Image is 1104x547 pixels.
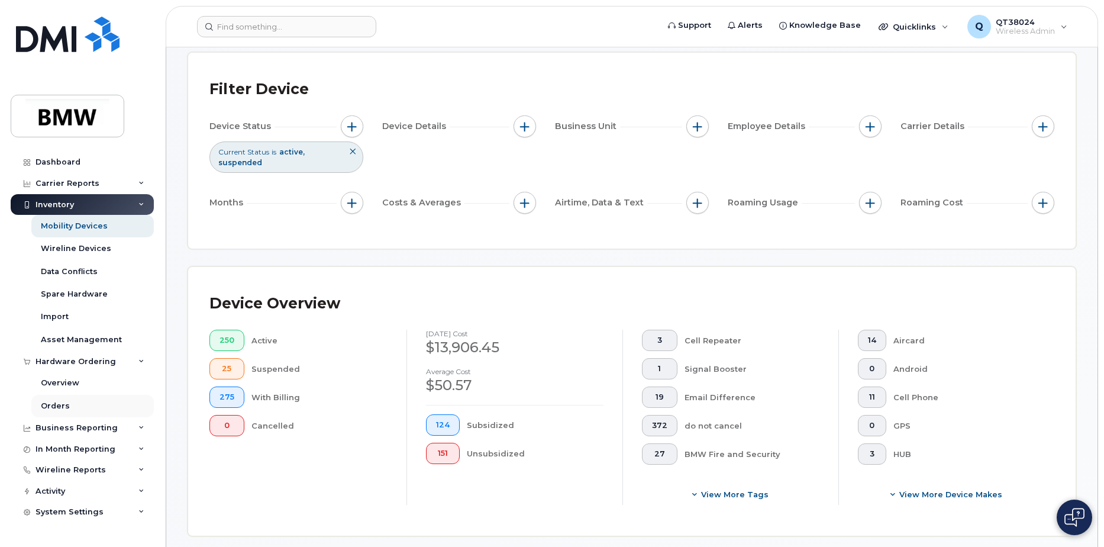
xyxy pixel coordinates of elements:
[642,415,677,436] button: 372
[382,197,464,209] span: Costs & Averages
[893,358,1036,379] div: Android
[426,330,603,337] h4: [DATE] cost
[719,14,771,37] a: Alerts
[893,330,1036,351] div: Aircard
[219,364,234,374] span: 25
[426,443,460,464] button: 151
[996,17,1055,27] span: QT38024
[251,415,388,436] div: Cancelled
[652,392,667,402] span: 19
[555,120,620,133] span: Business Unit
[279,147,305,156] span: active
[219,336,234,345] span: 250
[209,387,244,408] button: 275
[209,358,244,379] button: 25
[426,375,603,395] div: $50.57
[660,14,719,37] a: Support
[642,484,819,505] button: View more tags
[436,449,450,458] span: 151
[382,120,450,133] span: Device Details
[652,421,667,430] span: 372
[219,392,234,402] span: 275
[426,368,603,375] h4: Average cost
[789,20,861,31] span: Knowledge Base
[555,197,647,209] span: Airtime, Data & Text
[219,421,234,430] span: 0
[467,443,604,464] div: Unsubsidized
[900,197,967,209] span: Roaming Cost
[685,330,820,351] div: Cell Repeater
[868,392,876,402] span: 11
[858,484,1035,505] button: View More Device Makes
[893,387,1036,408] div: Cell Phone
[218,147,269,157] span: Current Status
[685,387,820,408] div: Email Difference
[209,197,247,209] span: Months
[251,330,388,351] div: Active
[426,414,460,436] button: 124
[642,358,677,379] button: 1
[642,443,677,465] button: 27
[728,120,809,133] span: Employee Details
[209,330,244,351] button: 250
[272,147,276,157] span: is
[197,16,376,37] input: Find something...
[209,120,275,133] span: Device Status
[1064,508,1084,527] img: Open chat
[218,158,262,167] span: suspended
[959,15,1076,38] div: QT38024
[251,387,388,408] div: With Billing
[868,421,876,430] span: 0
[209,415,244,436] button: 0
[652,364,667,374] span: 1
[652,336,667,345] span: 3
[685,443,820,465] div: BMW Fire and Security
[893,415,1036,436] div: GPS
[685,415,820,436] div: do not cancel
[858,443,886,465] button: 3
[899,489,1002,500] span: View More Device Makes
[858,358,886,379] button: 0
[728,197,802,209] span: Roaming Usage
[771,14,869,37] a: Knowledge Base
[900,120,968,133] span: Carrier Details
[893,443,1036,465] div: HUB
[251,358,388,379] div: Suspended
[685,358,820,379] div: Signal Booster
[870,15,957,38] div: Quicklinks
[209,288,340,319] div: Device Overview
[868,364,876,374] span: 0
[858,387,886,408] button: 11
[996,27,1055,36] span: Wireless Admin
[678,20,711,31] span: Support
[436,420,450,430] span: 124
[975,20,983,34] span: Q
[738,20,763,31] span: Alerts
[893,22,936,31] span: Quicklinks
[642,330,677,351] button: 3
[426,337,603,358] div: $13,906.45
[858,415,886,436] button: 0
[467,414,604,436] div: Subsidized
[209,74,309,105] div: Filter Device
[701,489,769,500] span: View more tags
[652,449,667,459] span: 27
[868,449,876,459] span: 3
[642,387,677,408] button: 19
[868,336,876,345] span: 14
[858,330,886,351] button: 14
